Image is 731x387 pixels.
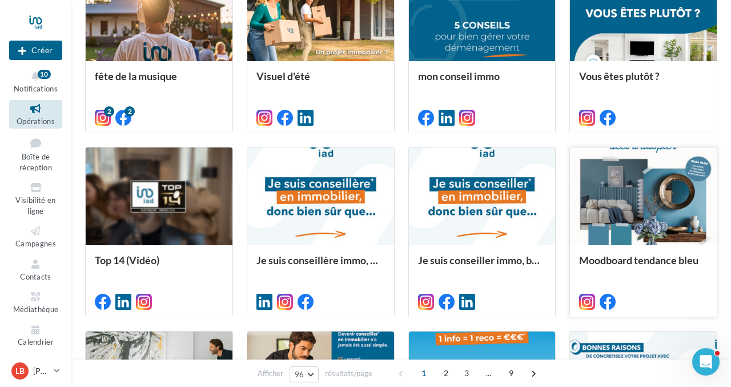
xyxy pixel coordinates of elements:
span: 9 [502,364,520,382]
span: Campagnes [15,239,56,248]
span: 96 [295,370,304,379]
a: Opérations [9,100,62,128]
span: Médiathèque [13,305,59,314]
span: Notifications [14,84,58,93]
span: Calendrier [18,338,54,347]
a: Contacts [9,256,62,284]
div: Je suis conseillère immo, bien sûr que [256,254,385,277]
span: 1 [415,364,433,382]
span: Boîte de réception [19,152,52,172]
p: [PERSON_NAME] [33,365,49,377]
button: Créer [9,41,62,60]
div: Top 14 (Vidéo) [95,254,223,277]
span: 2 [437,364,455,382]
button: 96 [290,366,319,382]
div: Nouvelle campagne [9,41,62,60]
div: 2 [104,106,114,117]
a: Boîte de réception [9,133,62,175]
span: LB [15,365,25,377]
div: Je suis conseiller immo, bien sûr que [418,254,547,277]
iframe: Intercom live chat [692,348,720,376]
a: Visibilité en ligne [9,179,62,218]
span: Visibilité en ligne [15,196,55,216]
span: Contacts [20,272,51,281]
a: Campagnes [9,222,62,250]
span: Opérations [17,117,55,126]
a: Médiathèque [9,288,62,316]
span: ... [480,364,498,382]
span: Afficher [258,368,283,379]
div: Moodboard tendance bleu [579,254,708,277]
a: LB [PERSON_NAME] [9,360,62,382]
div: Visuel d'été [256,70,385,93]
div: 2 [124,106,135,117]
div: fête de la musique [95,70,223,93]
div: 10 [38,70,51,79]
button: Notifications 10 [9,67,62,95]
a: Calendrier [9,321,62,349]
div: mon conseil immo [418,70,547,93]
span: résultats/page [325,368,372,379]
span: 3 [457,364,476,382]
div: Vous êtes plutôt ? [579,70,708,93]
